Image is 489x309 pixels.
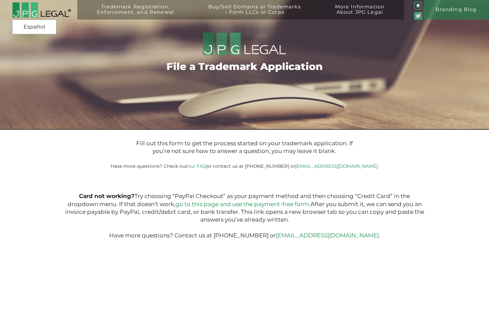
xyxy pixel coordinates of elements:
[127,140,362,155] p: Fill out this form to get the process started on your trademark application. If you’re not sure h...
[276,232,380,239] a: [EMAIL_ADDRESS][DOMAIN_NAME].
[320,4,399,24] a: More InformationAbout JPG Legal
[295,163,378,169] a: [EMAIL_ADDRESS][DOMAIN_NAME]
[14,21,54,33] a: Español
[188,163,207,169] a: our FAQ
[111,163,379,169] small: Have more questions? Check out or contact us at [PHONE_NUMBER] or .
[12,2,71,18] img: 2016-logo-black-letters-3-r.png
[79,193,134,199] b: Card not working?
[82,4,189,24] a: Trademark Registration,Enforcement, and Renewal
[64,192,425,239] p: Try choosing “PayPal Checkout” as your payment method and then choosing “Credit Card” in the drop...
[175,201,311,207] a: go to this page and use the payment-free form.
[194,4,315,24] a: Buy/Sell Domains or Trademarks– Form LLCs or Corps
[414,12,422,20] img: Twitter_Social_Icon_Rounded_Square_Color-mid-green3-90.png
[414,1,422,9] img: glyph-logo_May2016-green3-90.png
